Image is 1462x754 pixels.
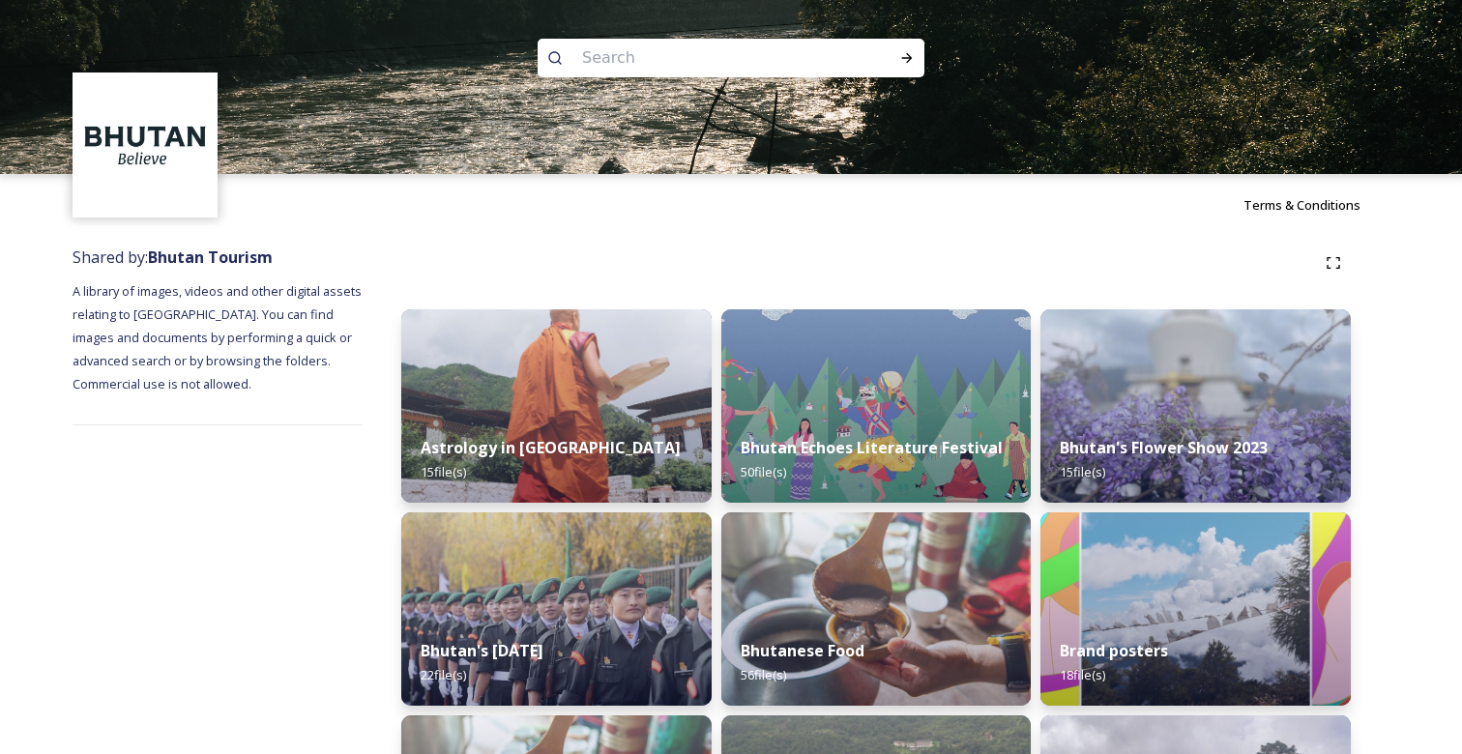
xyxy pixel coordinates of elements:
[1243,193,1389,217] a: Terms & Conditions
[73,246,273,268] span: Shared by:
[741,437,1003,458] strong: Bhutan Echoes Literature Festival
[75,75,216,216] img: BT_Logo_BB_Lockup_CMYK_High%2520Res.jpg
[401,309,712,503] img: _SCH1465.jpg
[421,666,466,683] span: 22 file(s)
[721,512,1032,706] img: Bumdeling%2520090723%2520by%2520Amp%2520Sripimanwat-4.jpg
[1243,196,1360,214] span: Terms & Conditions
[421,463,466,480] span: 15 file(s)
[1060,666,1105,683] span: 18 file(s)
[741,463,786,480] span: 50 file(s)
[1060,640,1168,661] strong: Brand posters
[421,437,681,458] strong: Astrology in [GEOGRAPHIC_DATA]
[741,666,786,683] span: 56 file(s)
[1040,309,1351,503] img: Bhutan%2520Flower%2520Show2.jpg
[741,640,864,661] strong: Bhutanese Food
[1060,463,1105,480] span: 15 file(s)
[73,282,365,392] span: A library of images, videos and other digital assets relating to [GEOGRAPHIC_DATA]. You can find ...
[1060,437,1268,458] strong: Bhutan's Flower Show 2023
[401,512,712,706] img: Bhutan%2520National%2520Day10.jpg
[148,246,273,268] strong: Bhutan Tourism
[721,309,1032,503] img: Bhutan%2520Echoes7.jpg
[572,37,837,79] input: Search
[1040,512,1351,706] img: Bhutan_Believe_800_1000_4.jpg
[421,640,543,661] strong: Bhutan's [DATE]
